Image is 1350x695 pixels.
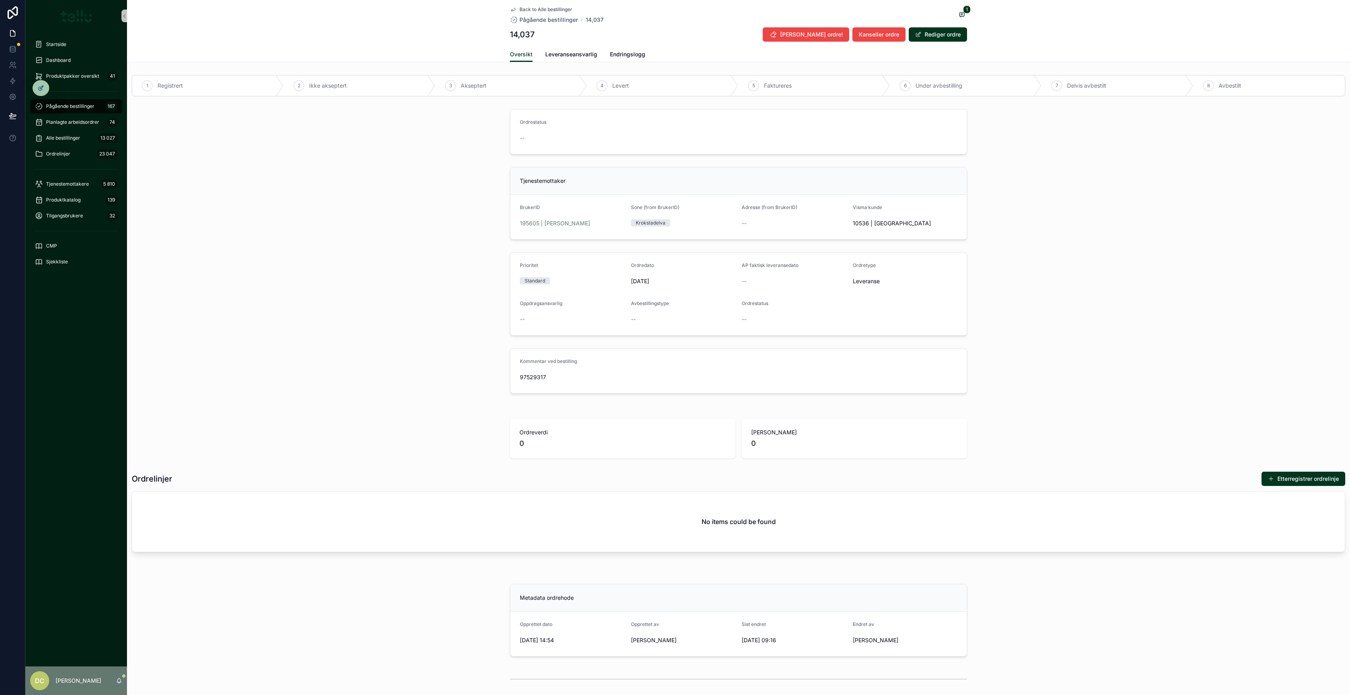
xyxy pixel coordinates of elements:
[957,10,967,20] button: 1
[610,50,645,58] span: Endringslogg
[586,16,604,24] a: 14,037
[1056,83,1058,89] span: 7
[742,315,746,323] span: --
[46,181,89,187] span: Tjenestemottakere
[461,82,487,90] span: Akseptert
[742,277,746,285] span: --
[46,197,81,203] span: Produktkatalog
[752,83,755,89] span: 5
[46,119,99,125] span: Planlagte arbeidsordrer
[105,195,117,205] div: 139
[510,50,533,58] span: Oversikt
[631,204,679,210] span: Sone (from BrukerID)
[963,6,971,13] span: 1
[763,27,849,42] button: [PERSON_NAME] ordre!
[146,83,148,89] span: 1
[1219,82,1241,90] span: Avbestilt
[30,115,122,129] a: Planlagte arbeidsordrer74
[519,6,572,13] span: Back to Alle bestillinger
[1262,472,1345,486] button: Etterregistrer ordrelinje
[520,219,590,227] a: 195605 | [PERSON_NAME]
[105,102,117,111] div: 167
[853,204,882,210] span: Visma kunde
[298,83,300,89] span: 2
[909,27,967,42] button: Rediger ordre
[519,428,726,436] span: Ordreverdi
[859,31,899,38] span: Kanseller ordre
[520,204,540,210] span: BrukerID
[631,636,736,644] span: [PERSON_NAME]
[30,239,122,253] a: CMP
[46,41,66,48] span: Startside
[520,300,562,306] span: Oppdragsansvarlig
[519,438,726,449] span: 0
[519,16,578,24] span: Pågående bestillinger
[46,213,83,219] span: Tilgangsbrukere
[631,621,659,627] span: Opprettet av
[742,262,798,268] span: AP faktisk leveransedato
[510,6,572,13] a: Back to Alle bestillinger
[61,10,92,22] img: App logo
[610,47,645,63] a: Endringslogg
[98,133,117,143] div: 13 027
[35,676,44,685] span: DC
[742,636,846,644] span: [DATE] 09:16
[702,517,776,526] h2: No items could be found
[612,82,629,90] span: Levert
[30,255,122,269] a: Sjekkliste
[631,315,636,323] span: --
[600,83,604,89] span: 4
[46,243,57,249] span: CMP
[520,358,577,364] span: Kommentar ved bestilling
[852,27,906,42] button: Kanseller ordre
[742,621,766,627] span: Sist endret
[25,32,127,279] div: scrollable content
[1067,82,1106,90] span: Delvis avbestilt
[510,16,578,24] a: Pågående bestillinger
[56,677,101,685] p: [PERSON_NAME]
[158,82,183,90] span: Registrert
[30,37,122,52] a: Startside
[46,259,68,265] span: Sjekkliste
[46,73,99,79] span: Produktpakker oversikt
[780,31,843,38] span: [PERSON_NAME] ordre!
[107,117,117,127] div: 74
[30,177,122,191] a: Tjenestemottakere5 810
[915,82,962,90] span: Under avbestilling
[631,262,654,268] span: Ordredato
[30,53,122,67] a: Dashboard
[520,621,552,627] span: Opprettet dato
[631,300,669,306] span: Avbestillingstype
[520,636,625,644] span: [DATE] 14:54
[97,149,117,159] div: 23 047
[904,83,907,89] span: 6
[545,47,597,63] a: Leveranseansvarlig
[631,277,736,285] span: [DATE]
[636,219,665,227] div: Krokstadelva
[510,47,533,62] a: Oversikt
[545,50,597,58] span: Leveranseansvarlig
[46,151,70,157] span: Ordrelinjer
[764,82,792,90] span: Faktureres
[520,315,525,323] span: --
[853,621,874,627] span: Endret av
[742,300,768,306] span: Ordrestatus
[30,69,122,83] a: Produktpakker oversikt41
[132,473,172,484] h1: Ordrelinjer
[30,209,122,223] a: Tilgangsbrukere32
[520,177,565,184] span: Tjenestemottaker
[30,131,122,145] a: Alle bestillinger13 027
[751,428,958,436] span: [PERSON_NAME]
[853,636,958,644] span: [PERSON_NAME]
[108,71,117,81] div: 41
[510,29,535,40] h1: 14,037
[520,594,574,601] span: Metadata ordrehode
[853,277,880,285] span: Leveranse
[520,373,957,381] span: 97529317
[853,219,931,227] span: 10536 | [GEOGRAPHIC_DATA]
[101,179,117,189] div: 5 810
[520,119,546,125] span: Ordrestatus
